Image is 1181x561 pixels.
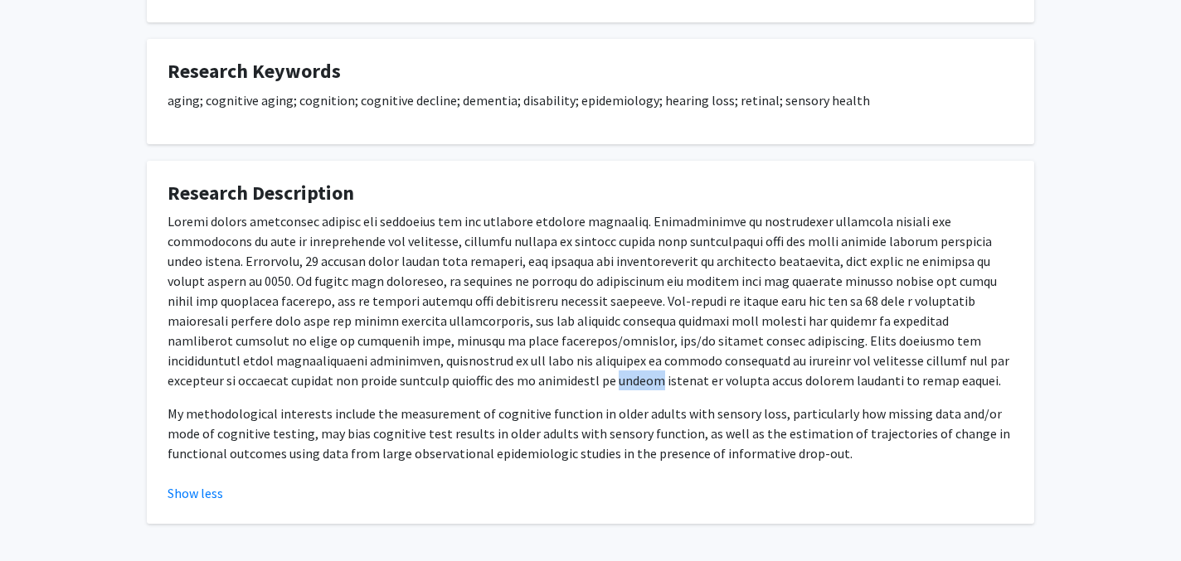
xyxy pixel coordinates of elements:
h4: Research Keywords [168,60,1013,84]
iframe: Chat [1111,486,1169,549]
p: aging; cognitive aging; cognition; cognitive decline; dementia; disability; epidemiology; hearing... [168,90,1013,110]
p: My methodological interests include the measurement of cognitive function in older adults with se... [168,404,1013,463]
p: Loremi dolors ametconsec adipisc eli seddoeius tem inc utlabore etdolore magnaaliq. Enimadminimve... [168,211,1013,390]
button: Show less [168,483,223,503]
h4: Research Description [168,181,1013,206]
